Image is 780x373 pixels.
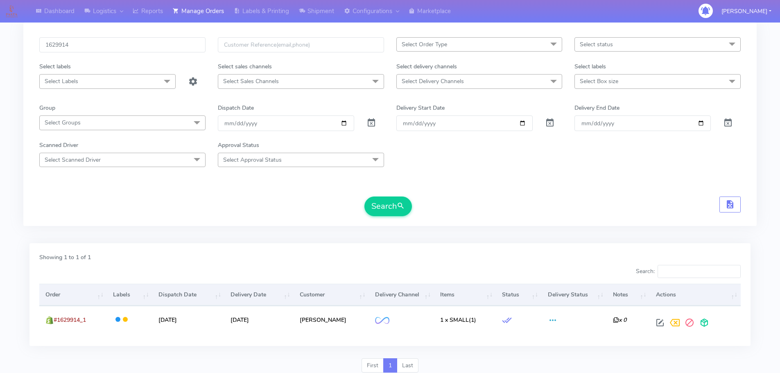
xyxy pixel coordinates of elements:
[369,284,434,306] th: Delivery Channel: activate to sort column ascending
[440,316,469,324] span: 1 x SMALL
[294,306,369,333] td: [PERSON_NAME]
[218,141,259,149] label: Approval Status
[39,104,55,112] label: Group
[658,265,741,278] input: Search:
[45,77,78,85] span: Select Labels
[580,77,618,85] span: Select Box size
[402,77,464,85] span: Select Delivery Channels
[541,284,607,306] th: Delivery Status: activate to sort column ascending
[218,37,384,52] input: Customer Reference(email,phone)
[402,41,447,48] span: Select Order Type
[396,104,445,112] label: Delivery Start Date
[39,253,91,262] label: Showing 1 to 1 of 1
[383,358,397,373] a: 1
[574,62,606,71] label: Select labels
[440,316,476,324] span: (1)
[636,265,741,278] label: Search:
[45,119,81,127] span: Select Groups
[223,77,279,85] span: Select Sales Channels
[224,306,294,333] td: [DATE]
[224,284,294,306] th: Delivery Date: activate to sort column ascending
[223,156,282,164] span: Select Approval Status
[39,141,78,149] label: Scanned Driver
[152,306,224,333] td: [DATE]
[45,156,101,164] span: Select Scanned Driver
[364,197,412,216] button: Search
[396,62,457,71] label: Select delivery channels
[574,104,619,112] label: Delivery End Date
[650,284,741,306] th: Actions: activate to sort column ascending
[39,37,206,52] input: Order Id
[218,62,272,71] label: Select sales channels
[496,284,541,306] th: Status: activate to sort column ascending
[294,284,369,306] th: Customer: activate to sort column ascending
[107,284,152,306] th: Labels: activate to sort column ascending
[39,284,107,306] th: Order: activate to sort column ascending
[607,284,650,306] th: Notes: activate to sort column ascending
[54,316,86,324] span: #1629914_1
[715,3,778,20] button: [PERSON_NAME]
[375,317,389,324] img: OnFleet
[580,41,613,48] span: Select status
[152,284,224,306] th: Dispatch Date: activate to sort column ascending
[434,284,496,306] th: Items: activate to sort column ascending
[613,316,626,324] i: x 0
[218,104,254,112] label: Dispatch Date
[39,62,71,71] label: Select labels
[45,316,54,324] img: shopify.png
